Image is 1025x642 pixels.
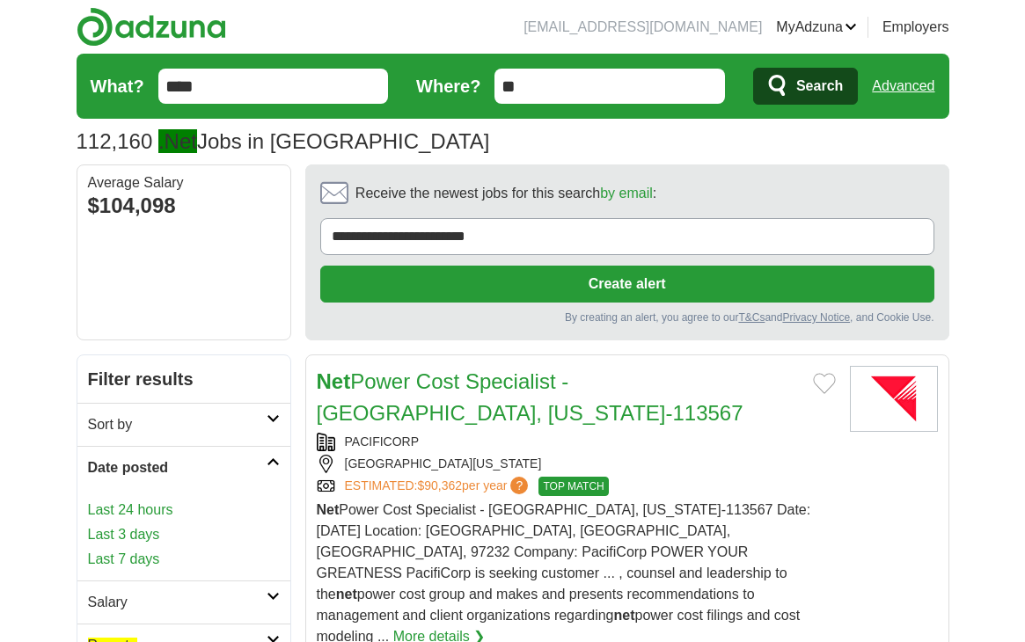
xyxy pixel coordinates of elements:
button: Create alert [320,266,934,303]
h2: Sort by [88,414,267,435]
a: ESTIMATED:$90,362per year? [345,477,532,496]
span: 112,160 [77,126,153,157]
a: Advanced [872,69,934,104]
li: [EMAIL_ADDRESS][DOMAIN_NAME] [523,17,762,38]
a: Employers [882,17,949,38]
div: [GEOGRAPHIC_DATA][US_STATE] [317,455,836,473]
a: Salary [77,580,290,624]
span: ? [510,477,528,494]
a: NetPower Cost Specialist - [GEOGRAPHIC_DATA], [US_STATE]-113567 [317,369,743,425]
strong: net [336,587,357,602]
a: Privacy Notice [782,311,850,324]
a: by email [600,186,653,201]
span: Receive the newest jobs for this search : [355,183,656,204]
div: By creating an alert, you agree to our and , and Cookie Use. [320,310,934,325]
label: Where? [416,73,480,99]
div: Average Salary [88,176,280,190]
strong: Net [317,502,340,517]
a: Last 3 days [88,524,280,545]
div: $104,098 [88,190,280,222]
span: TOP MATCH [538,477,608,496]
a: Last 7 days [88,549,280,570]
span: .Net [158,129,197,153]
a: T&Cs [738,311,765,324]
span: Search [796,69,843,104]
a: Date posted [77,446,290,489]
strong: Net [317,369,351,393]
a: PACIFICORP [345,434,420,449]
button: Add to favorite jobs [813,373,836,394]
a: MyAdzuna [776,17,857,38]
h2: Date posted [88,457,267,478]
img: Adzuna logo [77,7,226,47]
h2: Filter results [77,355,290,403]
a: Last 24 hours [88,500,280,521]
h2: Salary [88,592,267,613]
span: $90,362 [417,478,462,492]
a: Sort by [77,403,290,446]
h1: Jobs in [GEOGRAPHIC_DATA] [77,129,490,153]
button: Search [753,68,858,105]
img: PacifiCorp logo [850,366,938,432]
strong: net [614,608,635,623]
label: What? [91,73,144,99]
